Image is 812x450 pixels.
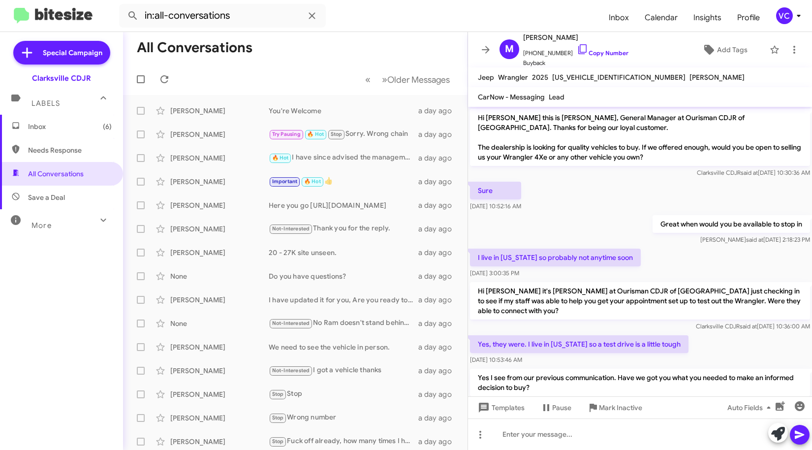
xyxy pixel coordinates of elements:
nav: Page navigation example [360,69,456,90]
div: Clarksville CDJR [32,73,91,83]
button: Mark Inactive [579,399,650,417]
div: I have since advised the management team to assist here. [269,152,418,163]
button: Next [376,69,456,90]
span: Important [272,178,298,185]
a: Special Campaign [13,41,110,64]
span: Clarksville CDJR [DATE] 10:36:00 AM [696,322,810,330]
div: a day ago [418,129,460,139]
span: [PERSON_NAME] [DATE] 2:18:23 PM [700,236,810,243]
div: [PERSON_NAME] [170,224,269,234]
div: Stop [269,388,418,400]
div: Sorry. Wrong chain [269,129,418,140]
span: 🔥 Hot [304,178,321,185]
div: a day ago [418,271,460,281]
div: a day ago [418,177,460,187]
div: [PERSON_NAME] [170,295,269,305]
span: Special Campaign [43,48,102,58]
div: [PERSON_NAME] [170,437,269,447]
div: a day ago [418,200,460,210]
span: said at [741,169,758,176]
div: We need to see the vehicle in person. [269,342,418,352]
span: Stop [272,391,284,397]
div: a day ago [418,248,460,257]
button: Pause [532,399,579,417]
div: 👍 [269,176,418,187]
div: [PERSON_NAME] [170,177,269,187]
div: a day ago [418,319,460,328]
span: Pause [552,399,571,417]
div: [PERSON_NAME] [170,389,269,399]
a: Profile [729,3,768,32]
div: Do you have questions? [269,271,418,281]
div: a day ago [418,366,460,376]
span: Not-Interested [272,367,310,374]
div: Thank you for the reply. [269,223,418,234]
span: Needs Response [28,145,112,155]
div: [PERSON_NAME] [170,248,269,257]
span: All Conversations [28,169,84,179]
span: 2025 [532,73,548,82]
p: Hi [PERSON_NAME] this is [PERSON_NAME], General Manager at Ourisman CDJR of [GEOGRAPHIC_DATA]. Th... [470,109,810,166]
button: Previous [359,69,376,90]
div: [PERSON_NAME] [170,129,269,139]
div: Wrong number [269,412,418,423]
p: I live in [US_STATE] so probably not anytime soon [470,249,641,266]
p: Yes, they were. I live in [US_STATE] so a test drive is a little tough [470,335,688,353]
div: You're Welcome [269,106,418,116]
a: Calendar [637,3,686,32]
div: a day ago [418,295,460,305]
button: VC [768,7,801,24]
div: Fuck off already, how many times I have to tell you to stop [269,436,418,447]
a: Copy Number [577,49,628,57]
div: VC [776,7,793,24]
div: a day ago [418,106,460,116]
span: [PERSON_NAME] [523,32,628,43]
p: Hi [PERSON_NAME] it's [PERSON_NAME] at Ourisman CDJR of [GEOGRAPHIC_DATA] just checking in to see... [470,282,810,320]
div: a day ago [418,413,460,423]
span: Wrangler [498,73,528,82]
div: None [170,319,269,328]
span: 🔥 Hot [307,131,324,137]
span: said at [746,236,763,243]
p: Yes I see from our previous communication. Have we got you what you needed to make an informed de... [470,369,810,396]
div: a day ago [418,342,460,352]
span: [PHONE_NUMBER] [523,43,628,58]
div: I have updated it for you, Are you ready to upgrade your 2022 Ram 1500? [269,295,418,305]
div: [PERSON_NAME] [170,106,269,116]
div: a day ago [418,224,460,234]
span: [DATE] 10:52:16 AM [470,202,521,210]
div: a day ago [418,389,460,399]
a: Insights [686,3,729,32]
span: M [505,41,514,57]
span: [DATE] 10:53:46 AM [470,356,522,363]
span: « [365,73,371,86]
span: Jeep [478,73,494,82]
button: Templates [468,399,532,417]
span: » [382,73,387,86]
div: Here you go [URL][DOMAIN_NAME] [269,200,418,210]
span: Add Tags [717,41,748,59]
span: Inbox [28,122,112,131]
span: Buyback [523,58,628,68]
div: a day ago [418,153,460,163]
span: said at [740,322,757,330]
a: Inbox [601,3,637,32]
button: Auto Fields [719,399,782,417]
div: [PERSON_NAME] [170,366,269,376]
span: Not-Interested [272,320,310,326]
span: Save a Deal [28,193,65,202]
span: Stop [272,415,284,421]
span: 🔥 Hot [272,155,289,161]
div: [PERSON_NAME] [170,153,269,163]
span: Labels [31,99,60,108]
div: No Ram doesn't stand behind any of these repairs as far as I have been told by the dealership [269,318,418,329]
p: Great when would you be available to stop in [653,215,810,233]
span: Try Pausing [272,131,301,137]
h1: All Conversations [137,40,252,56]
div: [PERSON_NAME] [170,342,269,352]
div: I got a vehicle thanks [269,365,418,376]
div: 20 - 27K site unseen. [269,248,418,257]
span: Templates [476,399,525,417]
